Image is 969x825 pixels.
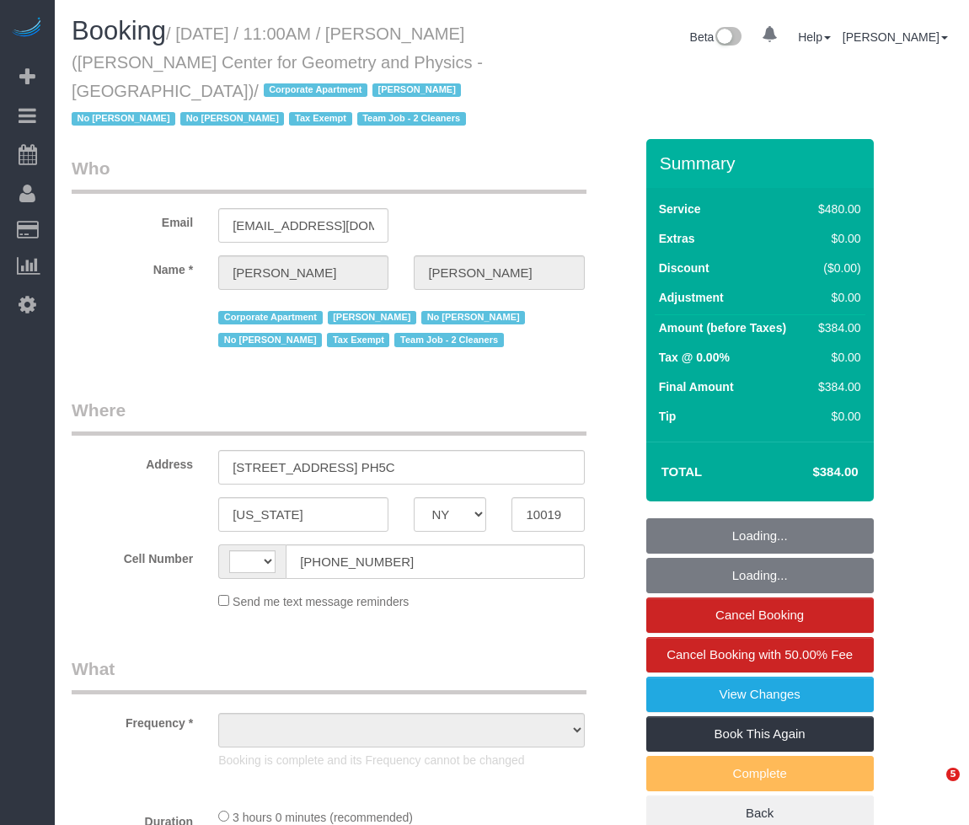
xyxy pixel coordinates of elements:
[218,311,322,324] span: Corporate Apartment
[659,230,695,247] label: Extras
[394,333,503,346] span: Team Job - 2 Cleaners
[659,408,677,425] label: Tip
[646,597,874,633] a: Cancel Booking
[10,17,44,40] img: Automaid Logo
[659,201,701,217] label: Service
[811,378,860,395] div: $384.00
[714,27,741,49] img: New interface
[811,408,860,425] div: $0.00
[659,378,734,395] label: Final Amount
[218,208,388,243] input: Email
[661,464,703,479] strong: Total
[218,333,322,346] span: No [PERSON_NAME]
[72,156,586,194] legend: Who
[286,544,584,579] input: Cell Number
[59,208,206,231] label: Email
[912,768,952,808] iframe: Intercom live chat
[646,637,874,672] a: Cancel Booking with 50.00% Fee
[180,112,284,126] span: No [PERSON_NAME]
[72,656,586,694] legend: What
[421,311,525,324] span: No [PERSON_NAME]
[511,497,584,532] input: Zip Code
[218,497,388,532] input: City
[811,349,860,366] div: $0.00
[218,752,584,769] p: Booking is complete and its Frequency cannot be changed
[762,465,858,479] h4: $384.00
[72,82,471,129] span: /
[646,677,874,712] a: View Changes
[690,30,742,44] a: Beta
[289,112,351,126] span: Tax Exempt
[72,24,483,129] small: / [DATE] / 11:00AM / [PERSON_NAME] ([PERSON_NAME] Center for Geometry and Physics - [GEOGRAPHIC_D...
[811,230,860,247] div: $0.00
[59,544,206,567] label: Cell Number
[798,30,831,44] a: Help
[843,30,948,44] a: [PERSON_NAME]
[328,311,416,324] span: [PERSON_NAME]
[660,153,865,173] h3: Summary
[946,768,960,781] span: 5
[414,255,584,290] input: Last Name
[72,112,175,126] span: No [PERSON_NAME]
[811,201,860,217] div: $480.00
[327,333,389,346] span: Tax Exempt
[811,289,860,306] div: $0.00
[659,319,786,336] label: Amount (before Taxes)
[233,595,409,608] span: Send me text message reminders
[264,83,367,97] span: Corporate Apartment
[72,16,166,46] span: Booking
[659,260,709,276] label: Discount
[218,255,388,290] input: First Name
[357,112,466,126] span: Team Job - 2 Cleaners
[59,709,206,731] label: Frequency *
[659,349,730,366] label: Tax @ 0.00%
[811,260,860,276] div: ($0.00)
[667,647,853,662] span: Cancel Booking with 50.00% Fee
[659,289,724,306] label: Adjustment
[72,398,586,436] legend: Where
[59,255,206,278] label: Name *
[646,716,874,752] a: Book This Again
[811,319,860,336] div: $384.00
[233,811,413,824] span: 3 hours 0 minutes (recommended)
[372,83,461,97] span: [PERSON_NAME]
[59,450,206,473] label: Address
